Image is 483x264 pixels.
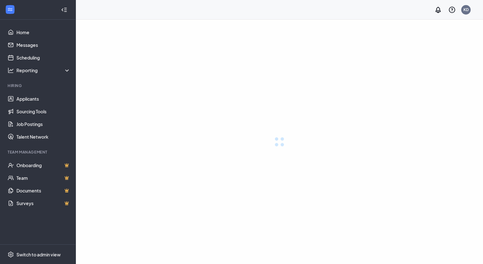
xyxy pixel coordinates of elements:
[61,7,67,13] svg: Collapse
[448,6,456,14] svg: QuestionInfo
[16,172,70,184] a: TeamCrown
[463,7,469,12] div: KD
[16,67,71,73] div: Reporting
[16,118,70,130] a: Job Postings
[8,83,69,88] div: Hiring
[434,6,442,14] svg: Notifications
[16,39,70,51] a: Messages
[8,149,69,155] div: Team Management
[8,67,14,73] svg: Analysis
[16,159,70,172] a: OnboardingCrown
[8,251,14,258] svg: Settings
[16,251,61,258] div: Switch to admin view
[16,51,70,64] a: Scheduling
[16,197,70,210] a: SurveysCrown
[16,92,70,105] a: Applicants
[16,184,70,197] a: DocumentsCrown
[7,6,13,13] svg: WorkstreamLogo
[16,105,70,118] a: Sourcing Tools
[16,130,70,143] a: Talent Network
[16,26,70,39] a: Home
